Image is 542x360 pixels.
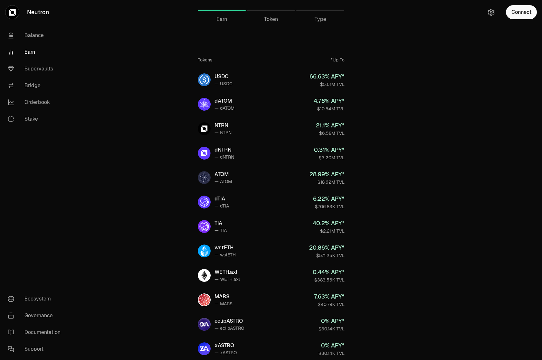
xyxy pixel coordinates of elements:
[309,243,344,252] div: 20.86 % APY*
[215,293,233,300] div: MARS
[506,5,537,19] button: Connect
[3,341,69,357] a: Support
[215,203,229,209] div: — dTIA
[193,288,350,311] a: MARSMARS— MARS7.63% APY*$40.79K TVL
[215,97,234,105] div: dATOM
[314,97,344,106] div: 4.76 % APY*
[264,15,278,23] span: Token
[309,170,344,179] div: 28.99 % APY*
[313,194,344,203] div: 6.22 % APY*
[331,57,344,63] div: *Up To
[215,300,233,307] div: — MARS
[318,350,344,356] div: $30.14K TVL
[309,252,344,259] div: $571.25K TVL
[198,73,211,86] img: USDC
[215,105,234,111] div: — dATOM
[215,276,240,282] div: — WETH.axl
[215,129,232,136] div: — NTRN
[193,264,350,287] a: WETH.axlWETH.axl— WETH.axl0.44% APY*$383.56K TVL
[198,293,211,306] img: MARS
[215,146,234,154] div: dNTRN
[198,98,211,111] img: dATOM
[3,111,69,127] a: Stake
[198,171,211,184] img: ATOM
[3,324,69,341] a: Documentation
[316,130,344,136] div: $6.58M TVL
[316,121,344,130] div: 21.1 % APY*
[3,44,69,60] a: Earn
[314,145,344,154] div: 0.31 % APY*
[198,220,211,233] img: TIA
[193,117,350,140] a: NTRNNTRN— NTRN21.1% APY*$6.58M TVL
[314,106,344,112] div: $10.54M TVL
[193,68,350,91] a: USDCUSDC— USDC66.63% APY*$5.61M TVL
[215,80,233,87] div: — USDC
[215,252,236,258] div: — wstETH
[3,27,69,44] a: Balance
[215,349,237,356] div: — xASTRO
[314,292,344,301] div: 7.63 % APY*
[198,245,211,257] img: wstETH
[198,196,211,208] img: dTIA
[198,122,211,135] img: NTRN
[193,166,350,189] a: ATOMATOM— ATOM28.99% APY*$18.62M TVL
[318,317,344,326] div: 0 % APY*
[215,244,236,252] div: wstETH
[198,269,211,282] img: WETH.axl
[198,57,212,63] div: Tokens
[315,15,326,23] span: Type
[309,81,344,88] div: $5.61M TVL
[313,268,344,277] div: 0.44 % APY*
[193,239,350,263] a: wstETHwstETH— wstETH20.86% APY*$571.25K TVL
[215,171,232,178] div: ATOM
[3,77,69,94] a: Bridge
[318,326,344,332] div: $30.14K TVL
[215,178,232,185] div: — ATOM
[216,15,227,23] span: Earn
[313,219,344,228] div: 40.2 % APY*
[198,147,211,160] img: dNTRN
[313,228,344,234] div: $2.21M TVL
[193,215,350,238] a: TIATIA— TIA40.2% APY*$2.21M TVL
[198,3,246,18] a: Earn
[215,122,232,129] div: NTRN
[215,342,237,349] div: xASTRO
[215,195,229,203] div: dTIA
[313,277,344,283] div: $383.56K TVL
[3,94,69,111] a: Orderbook
[193,313,350,336] a: eclipASTROeclipASTRO— eclipASTRO0% APY*$30.14K TVL
[3,291,69,307] a: Ecosystem
[314,301,344,308] div: $40.79K TVL
[3,60,69,77] a: Supervaults
[215,227,227,234] div: — TIA
[193,142,350,165] a: dNTRNdNTRN— dNTRN0.31% APY*$3.20M TVL
[198,318,211,331] img: eclipASTRO
[215,325,244,331] div: — eclipASTRO
[215,317,244,325] div: eclipASTRO
[215,268,240,276] div: WETH.axl
[215,219,227,227] div: TIA
[198,342,211,355] img: xASTRO
[314,154,344,161] div: $3.20M TVL
[193,93,350,116] a: dATOMdATOM— dATOM4.76% APY*$10.54M TVL
[3,307,69,324] a: Governance
[309,179,344,185] div: $18.62M TVL
[215,73,233,80] div: USDC
[309,72,344,81] div: 66.63 % APY*
[215,154,234,160] div: — dNTRN
[318,341,344,350] div: 0 % APY*
[313,203,344,210] div: $706.83K TVL
[193,190,350,214] a: dTIAdTIA— dTIA6.22% APY*$706.83K TVL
